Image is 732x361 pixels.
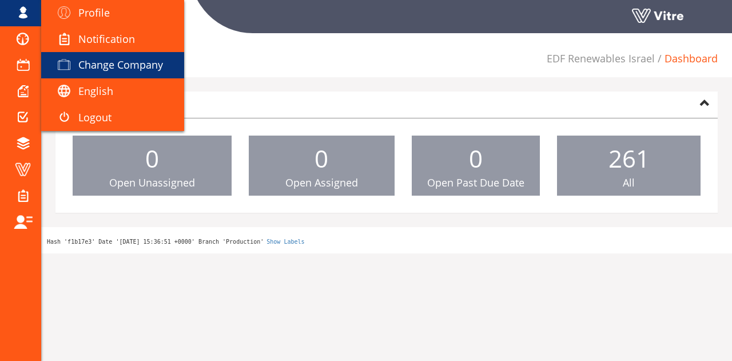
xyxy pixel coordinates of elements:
[78,32,135,46] span: Notification
[73,136,232,196] a: 0 Open Unassigned
[145,142,159,174] span: 0
[41,26,184,53] a: Notification
[469,142,483,174] span: 0
[623,176,635,189] span: All
[249,136,395,196] a: 0 Open Assigned
[315,142,328,174] span: 0
[266,239,304,245] a: Show Labels
[109,176,195,189] span: Open Unassigned
[78,110,112,124] span: Logout
[412,136,540,196] a: 0 Open Past Due Date
[47,239,264,245] span: Hash 'f1b17e3' Date '[DATE] 15:36:51 +0000' Branch 'Production'
[78,84,113,98] span: English
[655,51,718,66] li: Dashboard
[427,176,524,189] span: Open Past Due Date
[41,105,184,131] a: Logout
[557,136,701,196] a: 261 All
[608,142,650,174] span: 261
[547,51,655,65] a: EDF Renewables Israel
[78,6,110,19] span: Profile
[78,58,163,72] span: Change Company
[41,52,184,78] a: Change Company
[41,78,184,105] a: English
[285,176,358,189] span: Open Assigned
